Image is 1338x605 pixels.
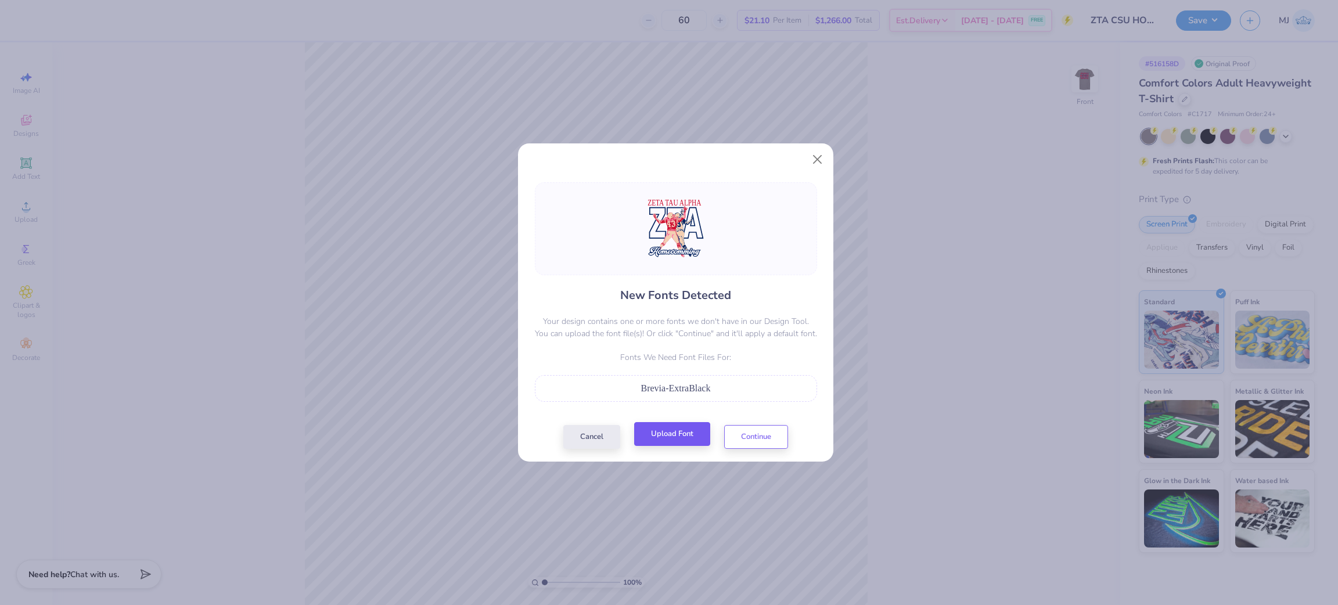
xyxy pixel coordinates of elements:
button: Upload Font [634,422,710,446]
button: Cancel [563,425,620,449]
h4: New Fonts Detected [620,287,731,304]
button: Close [807,148,829,170]
span: Brevia-ExtraBlack [641,383,711,393]
p: Fonts We Need Font Files For: [535,351,817,363]
button: Continue [724,425,788,449]
p: Your design contains one or more fonts we don't have in our Design Tool. You can upload the font ... [535,315,817,340]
